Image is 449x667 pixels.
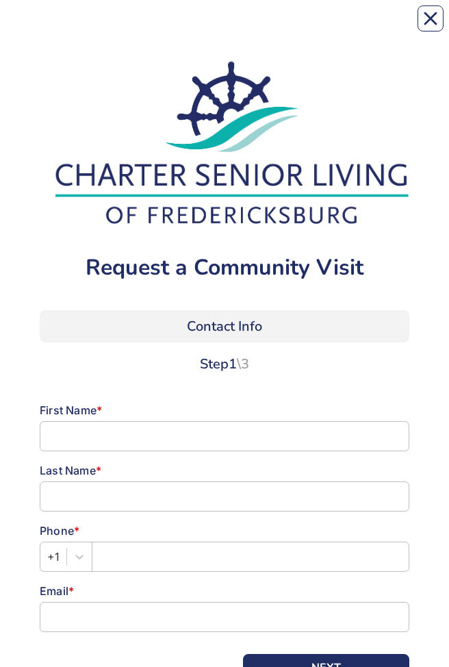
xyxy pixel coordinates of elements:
[418,5,444,32] button: Close
[40,403,97,417] span: First Name
[40,584,68,598] span: Email
[40,524,74,538] span: Phone
[40,464,96,477] span: Last Name
[237,355,249,373] span: \ 3
[187,317,262,336] span: Contact Info
[40,257,409,279] div: Request a Community Visit
[200,355,249,373] span: Step 1
[47,58,417,234] img: 59ae65b1-8f9c-4e14-9a6b-f7e40fb416a5.jpg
